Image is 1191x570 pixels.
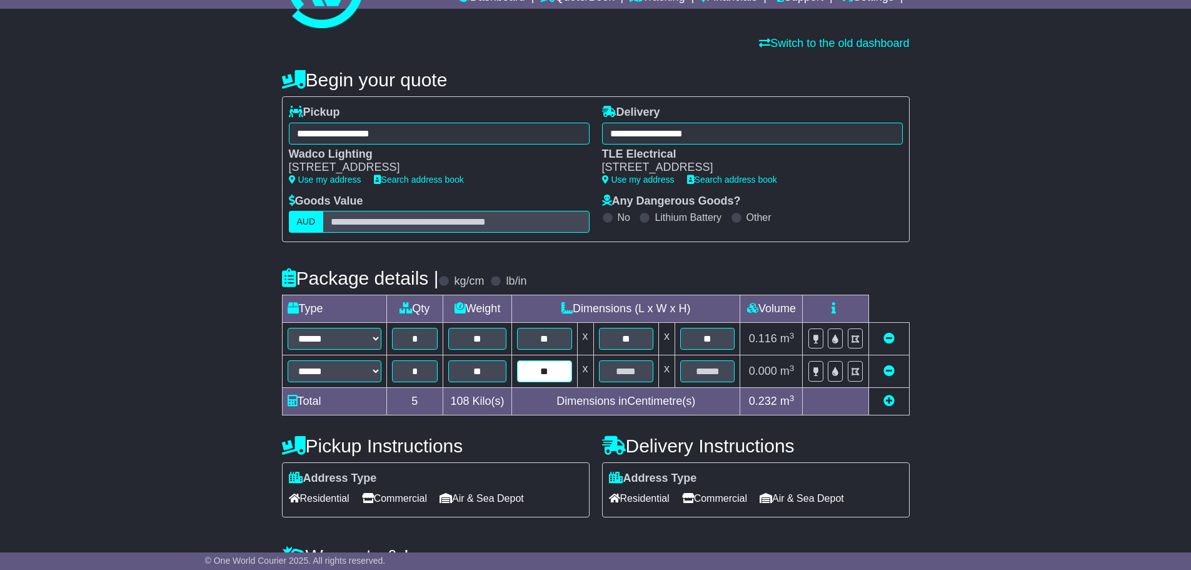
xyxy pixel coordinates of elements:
[282,268,439,288] h4: Package details |
[687,175,777,185] a: Search address book
[506,275,526,288] label: lb/in
[602,148,890,161] div: TLE Electrical
[602,161,890,175] div: [STREET_ADDRESS]
[883,395,895,407] a: Add new item
[289,472,377,486] label: Address Type
[289,161,577,175] div: [STREET_ADDRESS]
[443,388,512,415] td: Kilo(s)
[282,546,910,566] h4: Warranty & Insurance
[658,355,675,388] td: x
[512,295,740,323] td: Dimensions (L x W x H)
[205,556,386,566] span: © One World Courier 2025. All rights reserved.
[289,489,349,508] span: Residential
[749,332,777,345] span: 0.116
[454,275,484,288] label: kg/cm
[289,211,324,233] label: AUD
[282,435,590,456] h4: Pickup Instructions
[760,489,844,508] span: Air & Sea Depot
[362,489,427,508] span: Commercial
[740,295,803,323] td: Volume
[883,332,895,345] a: Remove this item
[780,365,795,377] span: m
[749,395,777,407] span: 0.232
[790,331,795,340] sup: 3
[282,295,386,323] td: Type
[746,211,771,223] label: Other
[577,323,593,355] td: x
[602,106,660,120] label: Delivery
[282,69,910,90] h4: Begin your quote
[609,489,670,508] span: Residential
[602,435,910,456] h4: Delivery Instructions
[658,323,675,355] td: x
[759,37,909,49] a: Switch to the old dashboard
[289,195,363,208] label: Goods Value
[443,295,512,323] td: Weight
[289,175,361,185] a: Use my address
[790,364,795,373] sup: 3
[602,195,741,208] label: Any Dangerous Goods?
[883,365,895,377] a: Remove this item
[577,355,593,388] td: x
[780,332,795,345] span: m
[749,365,777,377] span: 0.000
[386,388,443,415] td: 5
[609,472,697,486] label: Address Type
[682,489,747,508] span: Commercial
[512,388,740,415] td: Dimensions in Centimetre(s)
[790,394,795,403] sup: 3
[440,489,524,508] span: Air & Sea Depot
[451,395,470,407] span: 108
[780,395,795,407] span: m
[618,211,630,223] label: No
[602,175,675,185] a: Use my address
[386,295,443,323] td: Qty
[282,388,386,415] td: Total
[289,106,340,120] label: Pickup
[655,211,721,223] label: Lithium Battery
[374,175,464,185] a: Search address book
[289,148,577,161] div: Wadco Lighting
